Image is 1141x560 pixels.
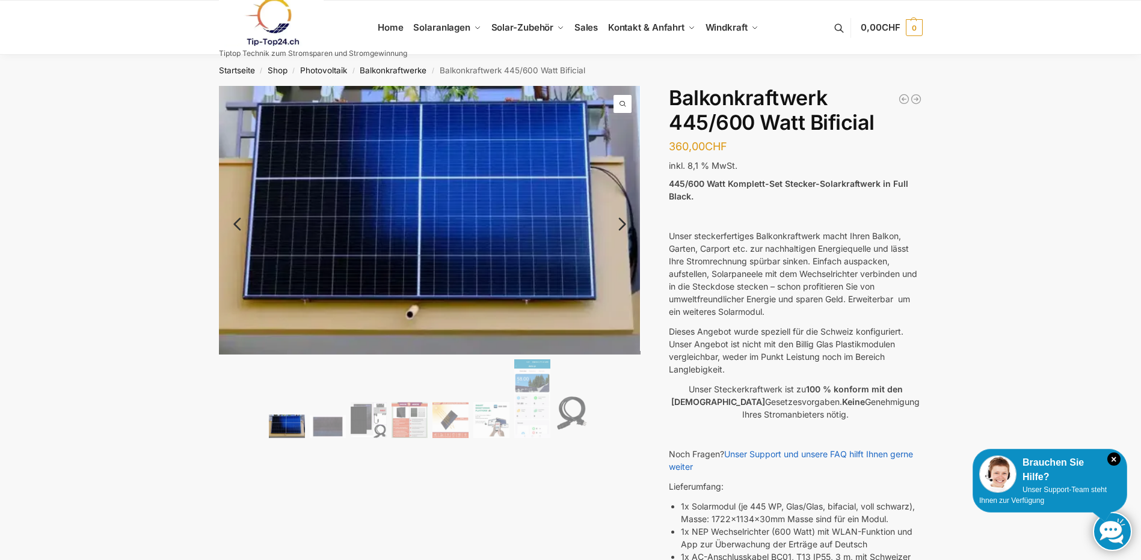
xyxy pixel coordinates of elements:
[603,1,700,55] a: Kontakt & Anfahrt
[681,500,922,525] li: 1x Solarmodul (je 445 WP, Glas/Glas, bifacial, voll schwarz), Masse: 1722x1134x30mm Masse sind fü...
[351,402,387,438] img: Bificiales Hochleistungsmodul
[979,455,1121,484] div: Brauchen Sie Hilfe?
[288,66,300,76] span: /
[979,485,1107,505] span: Unser Support-Team steht Ihnen zur Verfügung
[706,22,748,33] span: Windkraft
[360,65,426,75] a: Balkonkraftwerke
[669,140,727,153] bdi: 360,00
[640,86,1062,351] img: Balkonkraftwerk 445/600 Watt Bificial 3
[669,230,922,318] p: Unser steckerfertiges Balkonkraftwerk macht Ihren Balkon, Garten, Carport etc. zur nachhaltigen E...
[491,22,554,33] span: Solar-Zubehör
[669,325,922,376] p: Dieses Angebot wurde speziell für die Schweiz konfiguriert. Unser Angebot ist nicht mit den Billi...
[669,86,922,135] h1: Balkonkraftwerk 445/600 Watt Bificial
[392,402,428,438] img: Wer billig kauft, kauft 2 mal.
[861,10,922,46] a: 0,00CHF 0
[426,66,439,76] span: /
[842,397,865,407] strong: Keine
[413,22,470,33] span: Solaranlagen
[555,390,591,438] img: Anschlusskabel-3meter
[347,66,360,76] span: /
[514,359,550,437] img: NEPViewer App
[669,160,737,171] span: inkl. 8,1 % MwSt.
[906,19,923,36] span: 0
[219,65,255,75] a: Startseite
[569,1,603,55] a: Sales
[882,22,900,33] span: CHF
[432,402,469,438] img: Bificial 30 % mehr Leistung
[219,86,641,355] img: Balkonkraftwerk 445/600 Watt Bificial 1
[197,55,944,86] nav: Breadcrumb
[268,65,288,75] a: Shop
[910,93,922,105] a: Balkonkraftwerk 600/810 Watt Fullblack
[486,1,569,55] a: Solar-Zubehör
[269,415,305,437] img: Solaranlage für den kleinen Balkon
[473,402,509,438] img: Balkonkraftwerk 445/600 Watt Bificial – Bild 6
[669,480,922,493] p: Lieferumfang:
[255,66,268,76] span: /
[300,65,347,75] a: Photovoltaik
[669,383,922,421] p: Unser Steckerkraftwerk ist zu Gesetzesvorgaben. Genehmigung Ihres Stromanbieters nötig.
[408,1,486,55] a: Solaranlagen
[705,140,727,153] span: CHF
[574,22,598,33] span: Sales
[219,50,407,57] p: Tiptop Technik zum Stromsparen und Stromgewinnung
[979,455,1016,493] img: Customer service
[1107,452,1121,466] i: Schließen
[608,22,684,33] span: Kontakt & Anfahrt
[700,1,763,55] a: Windkraft
[681,525,922,550] li: 1x NEP Wechselrichter (600 Watt) mit WLAN-Funktion und App zur Überwachung der Erträge auf Deutsch
[669,448,922,473] p: Noch Fragen?
[861,22,900,33] span: 0,00
[310,415,346,438] img: Balkonkraftwerk 445/600 Watt Bificial – Bild 2
[669,178,908,201] strong: 445/600 Watt Komplett-Set Stecker-Solarkraftwerk in Full Black.
[898,93,910,105] a: Steckerkraftwerk 890 Watt mit verstellbaren Balkonhalterungen inkl. Lieferung
[669,449,913,472] a: Unser Support und unsere FAQ hilft Ihnen gerne weiter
